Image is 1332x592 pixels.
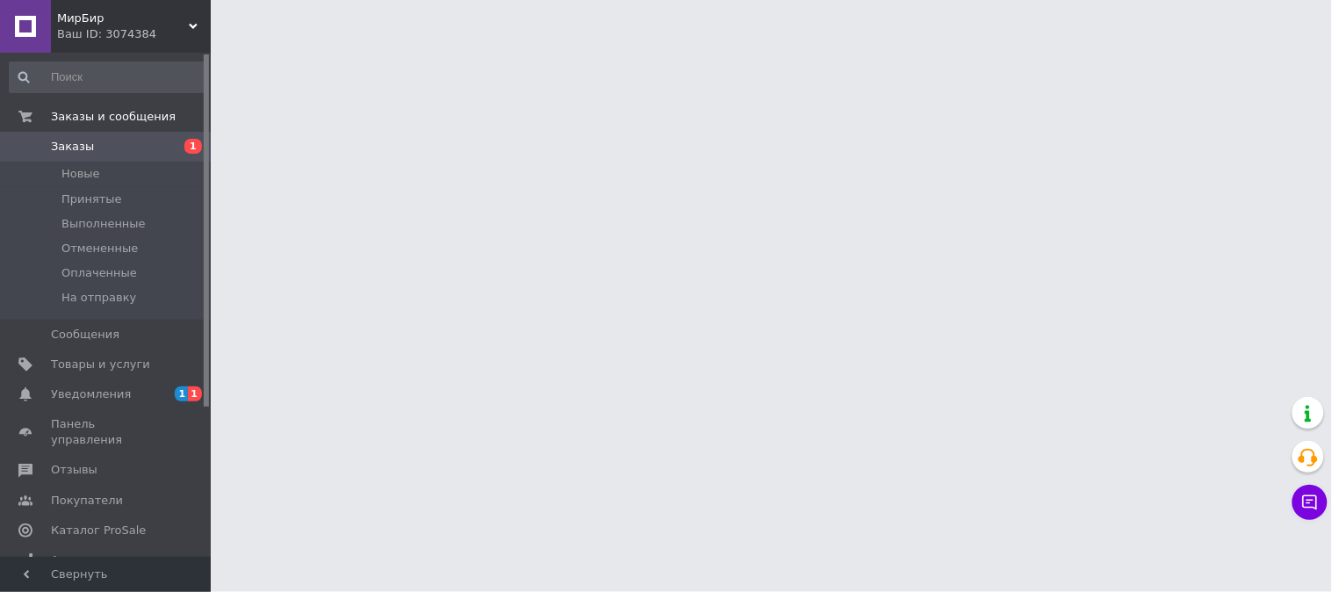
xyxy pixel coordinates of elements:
span: Новые [61,166,100,182]
span: Сообщения [51,327,119,343]
span: Оплаченные [61,265,137,281]
span: Отзывы [51,462,97,478]
span: Отмененные [61,241,138,256]
span: Покупатели [51,493,123,509]
input: Поиск [9,61,207,93]
span: МирБир [57,11,189,26]
span: Выполненные [61,216,146,232]
span: Заказы [51,139,94,155]
span: Каталог ProSale [51,523,146,538]
span: Панель управления [51,416,162,448]
span: Принятые [61,191,122,207]
span: На отправку [61,290,136,306]
span: 1 [184,139,202,154]
span: Товары и услуги [51,357,150,372]
span: Аналитика [51,552,116,568]
button: Чат с покупателем [1292,485,1328,520]
span: Уведомления [51,386,131,402]
span: 1 [175,386,189,401]
span: Заказы и сообщения [51,109,176,125]
span: 1 [188,386,202,401]
div: Ваш ID: 3074384 [57,26,211,42]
